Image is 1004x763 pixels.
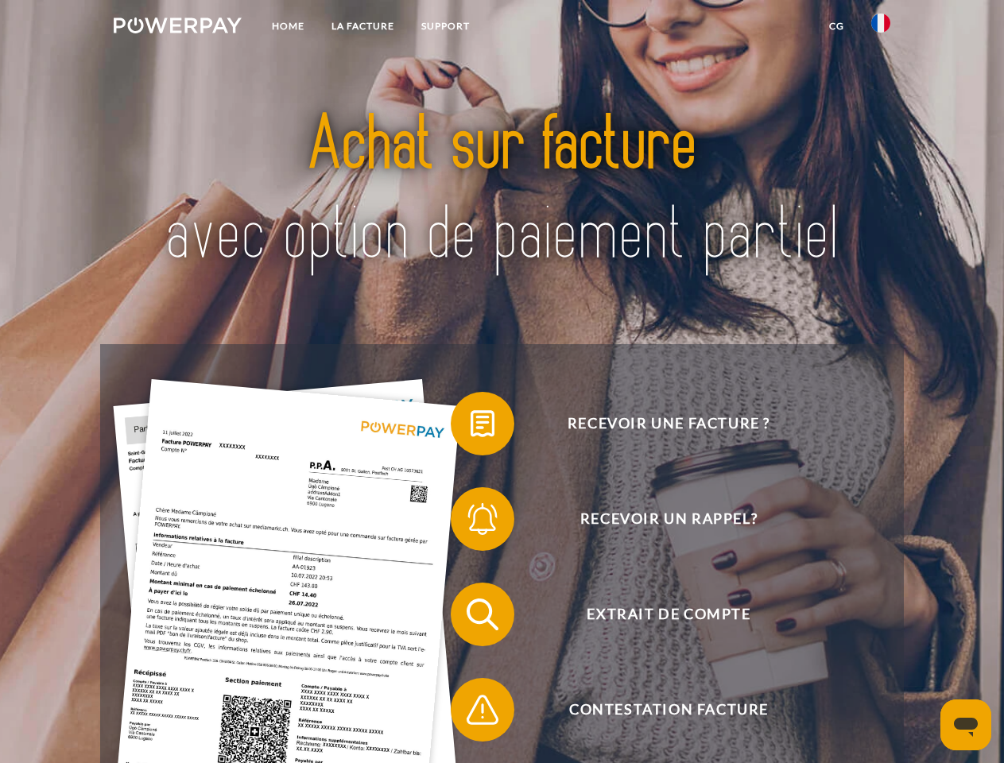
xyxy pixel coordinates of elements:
span: Recevoir une facture ? [474,392,863,455]
span: Recevoir un rappel? [474,487,863,551]
a: Support [408,12,483,41]
img: qb_warning.svg [463,690,502,730]
button: Extrait de compte [451,583,864,646]
iframe: Bouton de lancement de la fenêtre de messagerie [940,699,991,750]
span: Contestation Facture [474,678,863,742]
img: logo-powerpay-white.svg [114,17,242,33]
a: LA FACTURE [318,12,408,41]
button: Contestation Facture [451,678,864,742]
img: qb_search.svg [463,595,502,634]
img: title-powerpay_fr.svg [152,76,852,304]
span: Extrait de compte [474,583,863,646]
img: fr [871,14,890,33]
a: CG [816,12,858,41]
img: qb_bell.svg [463,499,502,539]
button: Recevoir un rappel? [451,487,864,551]
a: Home [258,12,318,41]
button: Recevoir une facture ? [451,392,864,455]
img: qb_bill.svg [463,404,502,443]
